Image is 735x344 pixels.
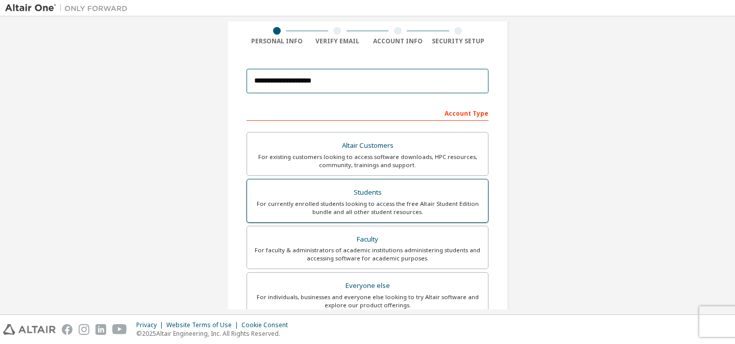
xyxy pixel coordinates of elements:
[247,37,307,45] div: Personal Info
[367,37,428,45] div: Account Info
[253,279,482,293] div: Everyone else
[253,186,482,200] div: Students
[307,37,368,45] div: Verify Email
[62,324,72,335] img: facebook.svg
[253,153,482,169] div: For existing customers looking to access software downloads, HPC resources, community, trainings ...
[166,321,241,329] div: Website Terms of Use
[253,246,482,262] div: For faculty & administrators of academic institutions administering students and accessing softwa...
[253,139,482,153] div: Altair Customers
[3,324,56,335] img: altair_logo.svg
[95,324,106,335] img: linkedin.svg
[428,37,489,45] div: Security Setup
[136,329,294,338] p: © 2025 Altair Engineering, Inc. All Rights Reserved.
[253,293,482,309] div: For individuals, businesses and everyone else looking to try Altair software and explore our prod...
[5,3,133,13] img: Altair One
[241,321,294,329] div: Cookie Consent
[136,321,166,329] div: Privacy
[253,200,482,216] div: For currently enrolled students looking to access the free Altair Student Edition bundle and all ...
[112,324,127,335] img: youtube.svg
[253,232,482,247] div: Faculty
[247,104,488,121] div: Account Type
[79,324,89,335] img: instagram.svg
